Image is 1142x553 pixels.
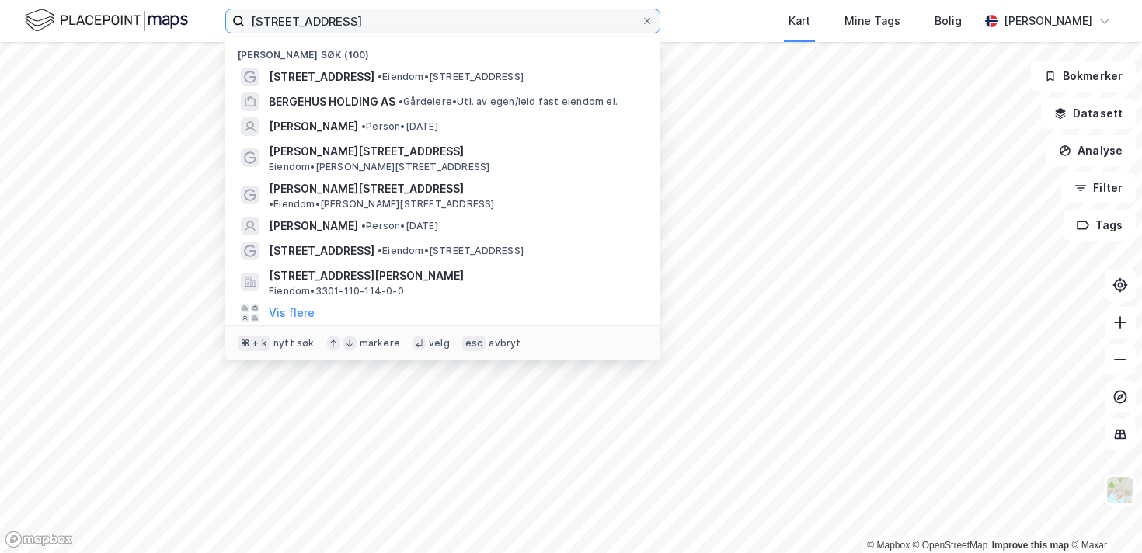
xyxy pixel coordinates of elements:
span: Eiendom • [PERSON_NAME][STREET_ADDRESS] [269,161,489,173]
span: [PERSON_NAME] [269,117,358,136]
button: Filter [1061,172,1136,203]
div: Kontrollprogram for chat [1064,478,1142,553]
a: Mapbox homepage [5,530,73,548]
span: • [399,96,403,107]
span: Eiendom • [PERSON_NAME][STREET_ADDRESS] [269,198,495,210]
span: [STREET_ADDRESS] [269,68,374,86]
span: • [269,198,273,210]
input: Søk på adresse, matrikkel, gårdeiere, leietakere eller personer [245,9,641,33]
span: [STREET_ADDRESS][PERSON_NAME] [269,266,642,285]
button: Tags [1064,210,1136,241]
div: esc [462,336,486,351]
button: Vis flere [269,304,315,322]
a: OpenStreetMap [913,540,988,551]
span: [PERSON_NAME] [269,217,358,235]
span: [PERSON_NAME][STREET_ADDRESS] [269,142,642,161]
div: Kart [789,12,810,30]
span: [STREET_ADDRESS] [269,242,374,260]
span: Gårdeiere • Utl. av egen/leid fast eiendom el. [399,96,618,108]
div: [PERSON_NAME] søk (100) [225,37,660,64]
span: Eiendom • [STREET_ADDRESS] [378,71,524,83]
div: markere [360,337,400,350]
span: Eiendom • 3301-110-114-0-0 [269,285,404,297]
div: Bolig [935,12,962,30]
span: • [361,120,366,132]
span: • [378,245,382,256]
a: Mapbox [867,540,910,551]
div: ⌘ + k [238,336,270,351]
div: nytt søk [273,337,315,350]
span: Person • [DATE] [361,220,438,232]
img: Z [1105,475,1135,505]
span: Eiendom • [STREET_ADDRESS] [378,245,524,257]
button: Analyse [1046,135,1136,166]
div: Mine Tags [844,12,900,30]
span: • [361,220,366,231]
iframe: Chat Widget [1064,478,1142,553]
div: [PERSON_NAME] [1004,12,1092,30]
a: Improve this map [992,540,1069,551]
span: [PERSON_NAME][STREET_ADDRESS] [269,179,464,198]
span: Person • [DATE] [361,120,438,133]
div: avbryt [489,337,521,350]
div: velg [429,337,450,350]
button: Bokmerker [1031,61,1136,92]
span: • [378,71,382,82]
span: BERGEHUS HOLDING AS [269,92,395,111]
button: Datasett [1041,98,1136,129]
img: logo.f888ab2527a4732fd821a326f86c7f29.svg [25,7,188,34]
